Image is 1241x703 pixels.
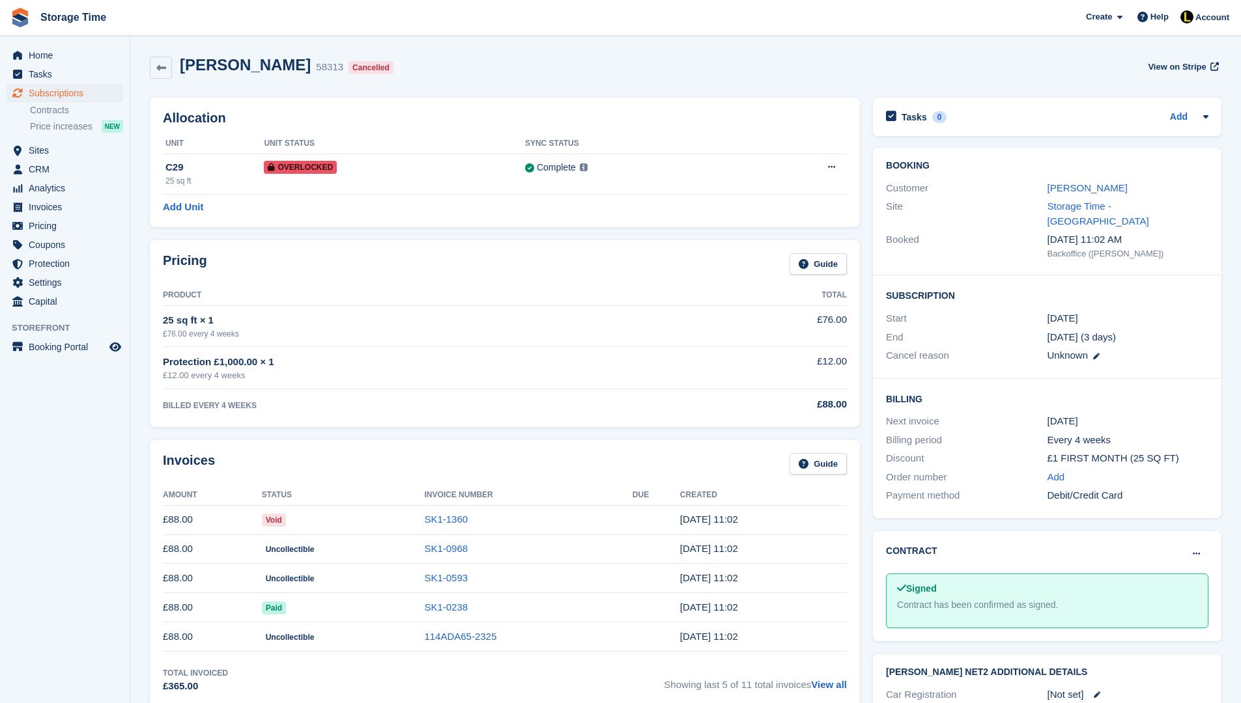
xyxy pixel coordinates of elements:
td: £88.00 [163,505,262,534]
h2: Billing [886,392,1208,405]
div: Booked [886,232,1047,260]
h2: Allocation [163,111,847,126]
div: NEW [102,120,123,133]
a: menu [7,198,123,216]
a: Guide [790,253,847,275]
a: SK1-0238 [424,601,468,613]
td: £88.00 [163,593,262,622]
h2: [PERSON_NAME] Net2 Additional Details [886,667,1208,678]
a: SK1-0593 [424,572,468,583]
span: Void [262,514,286,527]
th: Total [702,285,847,306]
a: SK1-1360 [424,514,468,525]
span: Sites [29,141,107,159]
a: menu [7,338,123,356]
a: Storage Time - [GEOGRAPHIC_DATA] [1048,200,1149,227]
td: £88.00 [163,564,262,593]
div: End [886,330,1047,345]
th: Unit [163,133,264,154]
a: Add [1048,470,1065,485]
td: £76.00 [702,305,847,346]
img: icon-info-grey-7440780725fd019a000dd9b08b2336e03edf1995a4989e88bcd33f0948082b44.svg [580,163,588,171]
div: [DATE] 11:02 AM [1048,232,1208,247]
a: Price increases NEW [30,119,123,133]
div: Next invoice [886,414,1047,429]
a: menu [7,46,123,64]
time: 2025-04-11 10:02:41 UTC [680,631,738,642]
div: 25 sq ft [165,175,264,187]
div: C29 [165,160,264,175]
th: Unit Status [264,133,524,154]
span: Paid [262,601,286,614]
span: Pricing [29,217,107,235]
div: Signed [897,582,1197,596]
th: Created [680,485,847,506]
a: menu [7,160,123,178]
div: Complete [537,161,576,174]
div: £1 FIRST MONTH (25 SQ FT) [1048,451,1208,466]
div: 0 [932,111,947,123]
td: £12.00 [702,347,847,389]
a: menu [7,65,123,83]
span: Account [1195,11,1229,24]
time: 2025-07-04 10:02:25 UTC [680,543,738,554]
time: 2025-05-09 10:02:33 UTC [680,601,738,613]
a: Storage Time [35,7,111,28]
th: Status [262,485,425,506]
h2: Pricing [163,253,207,275]
span: Coupons [29,236,107,254]
div: Payment method [886,488,1047,503]
a: menu [7,236,123,254]
a: View on Stripe [1143,56,1221,77]
span: [DATE] (3 days) [1048,331,1117,342]
div: 58313 [316,60,343,75]
div: [Not set] [1048,687,1208,702]
a: Contracts [30,104,123,117]
div: Backoffice ([PERSON_NAME]) [1048,247,1208,260]
a: Add Unit [163,200,203,215]
span: Showing last 5 of 11 total invoices [664,667,847,694]
span: Uncollectible [262,631,319,644]
a: View all [811,679,847,690]
a: menu [7,179,123,197]
a: menu [7,292,123,310]
a: menu [7,255,123,273]
span: Help [1150,10,1169,23]
a: menu [7,141,123,159]
div: Discount [886,451,1047,466]
th: Product [163,285,702,306]
a: Preview store [107,339,123,355]
div: Cancel reason [886,348,1047,363]
div: Cancelled [349,61,393,74]
a: SK1-0968 [424,543,468,554]
span: Analytics [29,179,107,197]
th: Invoice Number [424,485,632,506]
span: Storefront [12,322,130,335]
a: [PERSON_NAME] [1048,182,1128,193]
span: Booking Portal [29,338,107,356]
span: Price increases [30,120,93,133]
span: Capital [29,292,107,310]
h2: Subscription [886,288,1208,301]
div: Every 4 weeks [1048,433,1208,448]
div: Contract has been confirmed as signed. [897,598,1197,612]
h2: [PERSON_NAME] [180,56,311,74]
div: Start [886,311,1047,326]
a: 114ADA65-2325 [424,631,496,642]
time: 2025-06-06 10:02:23 UTC [680,572,738,583]
div: Protection £1,000.00 × 1 [163,355,702,370]
a: menu [7,84,123,102]
div: Debit/Credit Card [1048,488,1208,503]
span: Overlocked [264,161,337,174]
span: Uncollectible [262,572,319,585]
span: Tasks [29,65,107,83]
time: 2024-10-25 00:00:00 UTC [1048,311,1078,326]
h2: Booking [886,161,1208,171]
time: 2025-08-01 10:02:23 UTC [680,514,738,525]
span: Create [1086,10,1112,23]
div: Site [886,199,1047,228]
img: stora-icon-8386f47178a22dfd0bd8f6a31ec36ba5ce8667c1dd55bd0f319d3a0aa187defe.svg [10,8,30,27]
a: menu [7,273,123,292]
a: Guide [790,453,847,475]
a: Add [1170,110,1188,125]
